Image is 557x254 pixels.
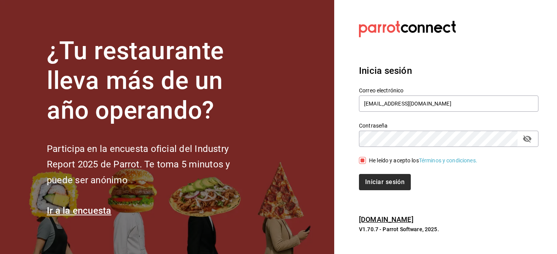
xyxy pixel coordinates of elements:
a: Términos y condiciones. [419,157,477,164]
input: Ingresa tu correo electrónico [359,95,538,112]
h3: Inicia sesión [359,64,538,78]
a: [DOMAIN_NAME] [359,215,413,223]
h1: ¿Tu restaurante lleva más de un año operando? [47,36,256,125]
label: Contraseña [359,123,538,128]
button: Iniciar sesión [359,174,411,190]
a: Ir a la encuesta [47,205,111,216]
div: He leído y acepto los [369,157,477,165]
p: V1.70.7 - Parrot Software, 2025. [359,225,538,233]
label: Correo electrónico [359,88,538,93]
button: passwordField [521,132,534,145]
h2: Participa en la encuesta oficial del Industry Report 2025 de Parrot. Te toma 5 minutos y puede se... [47,141,256,188]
